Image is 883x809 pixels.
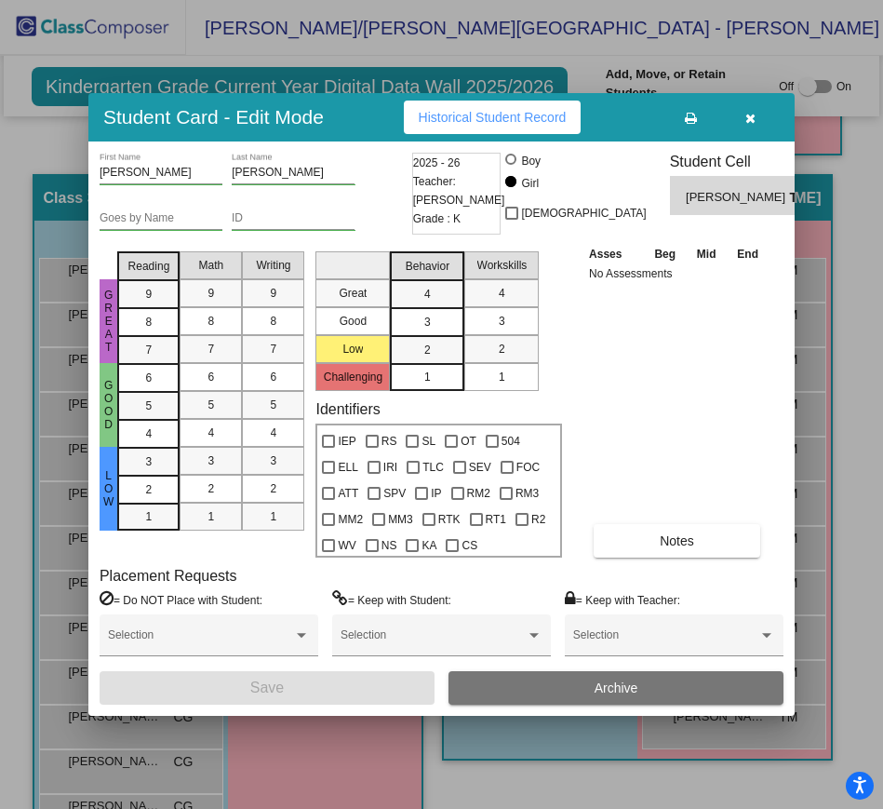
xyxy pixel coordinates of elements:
span: 2025 - 26 [413,154,461,172]
span: 9 [271,285,277,302]
span: 8 [208,313,215,330]
span: 2 [424,342,431,358]
span: 2 [208,480,215,497]
th: Mid [687,244,727,264]
span: MM3 [388,508,413,531]
div: Boy [520,153,541,169]
span: 3 [499,313,505,330]
span: 1 [146,508,153,525]
span: RS [381,430,397,452]
th: Beg [644,244,687,264]
span: RT1 [486,508,506,531]
label: = Keep with Student: [332,590,451,609]
td: No Assessments [584,264,769,283]
th: End [727,244,769,264]
span: 3 [208,452,215,469]
span: SPV [383,482,406,505]
span: Good [100,379,117,431]
span: Teacher: [PERSON_NAME] [413,172,505,209]
span: SEV [469,456,491,479]
th: Asses [584,244,644,264]
span: Reading [128,258,170,275]
span: 8 [146,314,153,330]
span: Historical Student Record [419,110,567,125]
span: 5 [146,398,153,414]
span: 7 [208,341,215,357]
span: SL [421,430,435,452]
span: IEP [338,430,355,452]
span: RTK [438,508,461,531]
span: 9 [146,286,153,303]
span: NS [381,534,397,557]
span: 6 [146,370,153,386]
span: OT [461,430,476,452]
span: 3 [271,452,277,469]
span: Math [199,257,224,274]
span: 6 [271,369,277,385]
span: 8 [271,313,277,330]
span: MM2 [338,508,363,531]
span: Great [100,289,117,354]
span: Workskills [477,257,528,274]
span: 1 [271,508,277,525]
span: IRI [383,456,397,479]
span: 2 [271,480,277,497]
button: Historical Student Record [404,101,582,134]
span: [DEMOGRAPHIC_DATA] [521,202,646,224]
span: Archive [595,681,638,695]
span: 5 [271,397,277,413]
span: 1 [499,369,505,385]
input: goes by name [100,212,222,225]
span: 1 [208,508,215,525]
span: 5 [208,397,215,413]
span: 2 [499,341,505,357]
span: Save [250,680,284,695]
span: TM [789,188,815,208]
span: 3 [146,453,153,470]
label: = Keep with Teacher: [565,590,680,609]
span: Grade : K [413,209,461,228]
span: FOC [516,456,540,479]
span: ATT [338,482,358,505]
div: Girl [520,175,539,192]
span: 1 [424,369,431,385]
span: Behavior [406,258,449,275]
span: CS [462,534,477,557]
span: RM3 [515,482,539,505]
span: 6 [208,369,215,385]
button: Archive [448,671,783,705]
label: Identifiers [315,400,380,418]
span: 7 [271,341,277,357]
span: RM2 [467,482,490,505]
span: 4 [424,286,431,303]
span: Notes [660,533,694,548]
span: IP [431,482,441,505]
span: Writing [256,257,290,274]
span: 4 [208,425,215,441]
span: TLC [422,456,444,479]
span: KA [421,534,436,557]
span: Low [100,469,117,508]
span: 7 [146,342,153,358]
span: 2 [146,481,153,498]
span: R2 [531,508,545,531]
button: Notes [594,524,760,558]
span: ELL [338,456,357,479]
span: 4 [499,285,505,302]
label: = Do NOT Place with Student: [100,590,262,609]
span: 3 [424,314,431,330]
button: Save [100,671,435,705]
h3: Student Card - Edit Mode [103,105,324,128]
h3: Student Cell [670,153,832,170]
span: 9 [208,285,215,302]
label: Placement Requests [100,567,237,585]
span: 4 [146,425,153,442]
span: 504 [502,430,520,452]
span: [PERSON_NAME] [686,188,789,208]
span: 4 [271,425,277,441]
span: WV [338,534,355,557]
